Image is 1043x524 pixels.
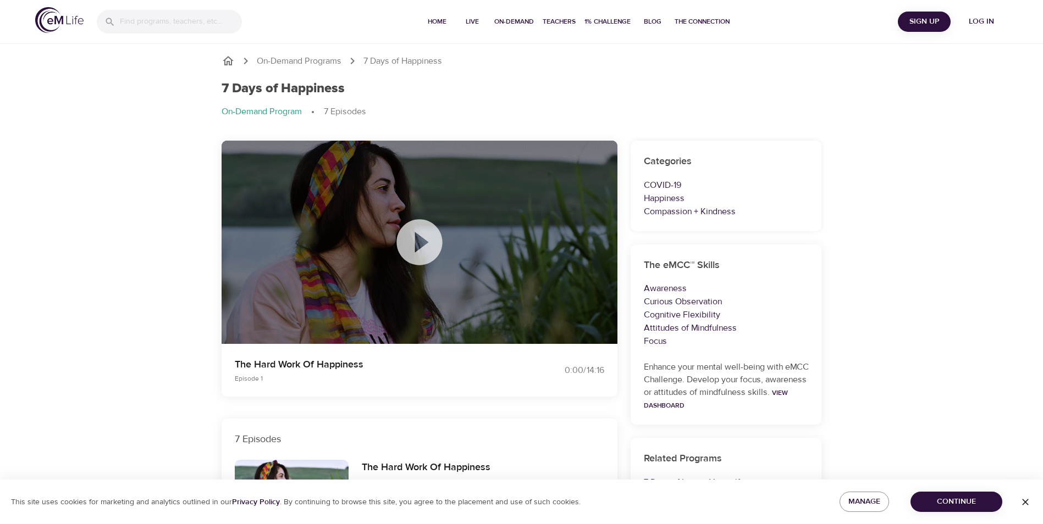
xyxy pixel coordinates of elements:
[644,321,809,335] p: Attitudes of Mindfulness
[644,295,809,308] p: Curious Observation
[644,192,809,205] p: Happiness
[120,10,242,34] input: Find programs, teachers, etc...
[644,335,809,348] p: Focus
[644,205,809,218] p: Compassion + Kindness
[362,478,462,487] span: Episode 1 - 14 minutes 16 seconds
[675,16,730,27] span: The Connection
[232,497,280,507] a: Privacy Policy
[235,374,509,383] p: Episode 1
[644,179,809,192] p: COVID-19
[644,154,809,170] h6: Categories
[522,364,604,377] div: 0:00 / 14:16
[257,55,341,68] a: On-Demand Programs
[644,308,809,321] p: Cognitive Flexibility
[222,105,302,118] p: On-Demand Program
[222,81,345,97] h1: 7 Days of Happiness
[644,361,809,411] p: Enhance your mental well-being with eMCC Challenge. Develop your focus, awareness or attitudes of...
[644,258,809,274] h6: The eMCC™ Skills
[222,54,822,68] nav: breadcrumb
[459,16,485,27] span: Live
[235,357,509,372] p: The Hard Work Of Happiness
[362,460,490,476] h6: The Hard Work Of Happiness
[222,105,822,119] nav: breadcrumb
[955,12,1008,32] button: Log in
[898,12,951,32] button: Sign Up
[424,16,450,27] span: Home
[644,282,809,295] p: Awareness
[848,495,880,509] span: Manage
[235,432,604,447] p: 7 Episodes
[840,492,889,512] button: Manage
[902,15,946,29] span: Sign Up
[644,477,740,488] a: 7 Days of Loving Yourself
[959,15,1003,29] span: Log in
[494,16,534,27] span: On-Demand
[35,7,84,33] img: logo
[639,16,666,27] span: Blog
[543,16,576,27] span: Teachers
[919,495,994,509] span: Continue
[910,492,1002,512] button: Continue
[584,16,631,27] span: 1% Challenge
[644,451,809,467] h6: Related Programs
[363,55,442,68] p: 7 Days of Happiness
[324,105,366,118] p: 7 Episodes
